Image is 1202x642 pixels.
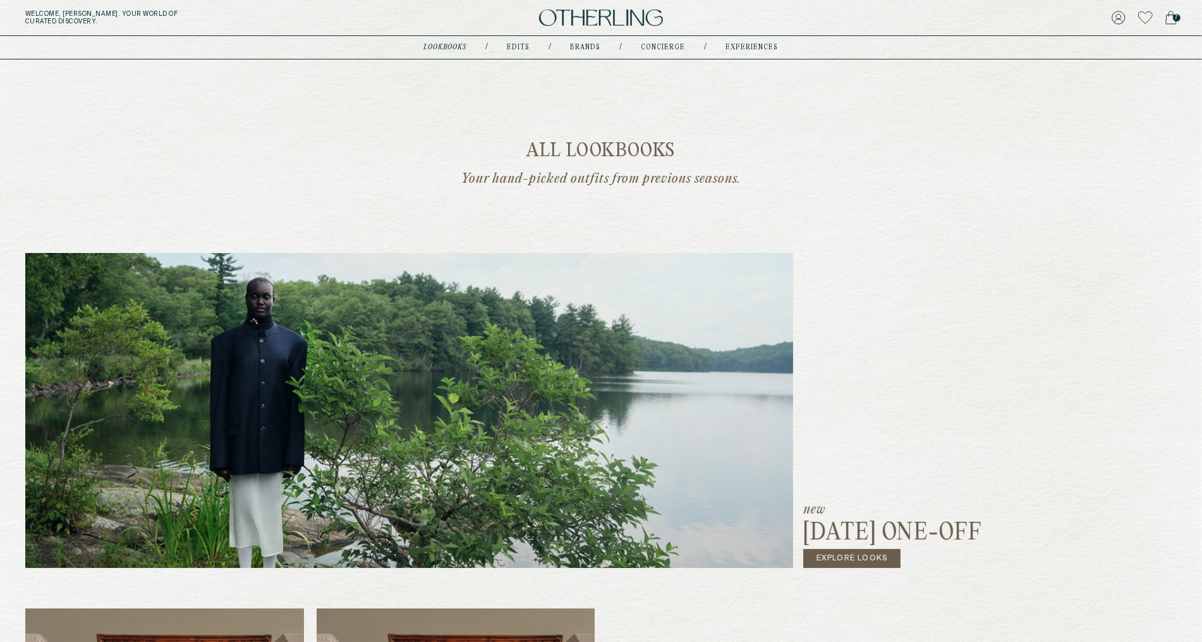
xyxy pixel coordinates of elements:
h3: [DATE] One-off [803,519,982,549]
img: logo [539,9,663,27]
div: / [486,42,489,52]
h5: Welcome, [PERSON_NAME] . Your world of curated discovery. [25,10,371,25]
a: Explore Looks [803,549,901,568]
a: lookbooks [424,44,467,51]
a: Edits [507,44,530,51]
div: / [549,42,552,52]
p: new [803,503,982,516]
h1: All Lookbooks [25,142,1177,161]
div: / [705,42,707,52]
a: 7 [1165,9,1177,27]
a: concierge [641,44,686,51]
a: Brands [571,44,601,51]
a: experiences [726,44,779,51]
p: Your hand-picked outfits from previous seasons. [434,161,768,187]
span: 7 [1173,14,1181,22]
img: past lookbook [25,253,793,568]
div: / [620,42,622,52]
